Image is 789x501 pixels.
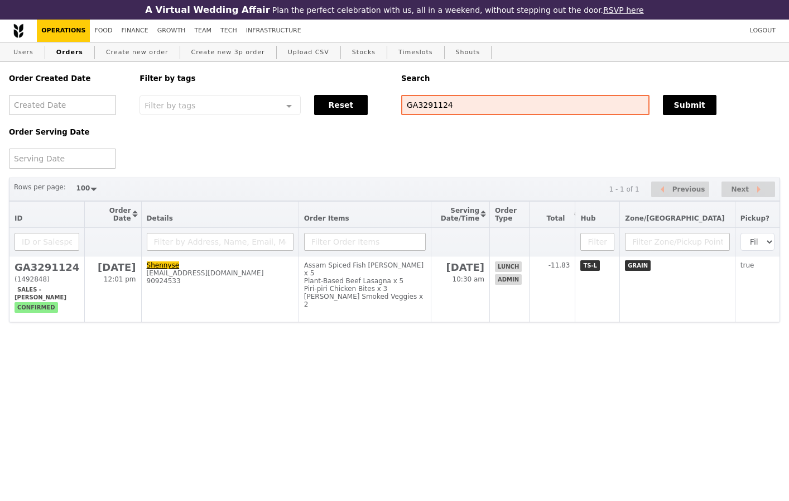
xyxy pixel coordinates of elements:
a: Logout [745,20,780,42]
button: Previous [651,182,709,198]
a: Create new 3p order [187,42,270,63]
a: Upload CSV [283,42,334,63]
span: Details [147,214,173,222]
input: ID or Salesperson name [15,233,79,251]
h3: A Virtual Wedding Affair [145,4,270,15]
span: 10:30 am [453,275,484,283]
span: Next [731,183,749,196]
span: confirmed [15,302,58,313]
span: Order Type [495,207,517,222]
img: Grain logo [13,23,23,38]
div: 1 - 1 of 1 [609,185,639,193]
input: Search any field [401,95,650,115]
input: Created Date [9,95,116,115]
h2: GA3291124 [15,261,79,273]
div: Plan the perfect celebration with us, all in a weekend, without stepping out the door. [132,4,658,15]
input: Filter Hub [580,233,614,251]
span: Order Items [304,214,349,222]
a: RSVP here [603,6,644,15]
a: Shouts [451,42,485,63]
span: lunch [495,261,522,272]
a: Finance [117,20,153,42]
button: Next [721,182,775,198]
span: GRAIN [625,260,651,271]
h2: [DATE] [90,261,136,273]
h5: Order Serving Date [9,128,126,136]
a: Users [9,42,38,63]
span: true [740,261,754,269]
span: ID [15,214,22,222]
div: (1492848) [15,275,79,283]
span: Zone/[GEOGRAPHIC_DATA] [625,214,725,222]
div: [PERSON_NAME] Smoked Veggies x 2 [304,293,426,308]
div: Piri-piri Chicken Bites x 3 [304,285,426,293]
span: Hub [580,214,595,222]
span: 12:01 pm [104,275,136,283]
span: Filter by tags [145,100,195,110]
input: Filter Order Items [304,233,426,251]
button: Submit [663,95,716,115]
a: Create new order [102,42,173,63]
a: Infrastructure [242,20,306,42]
span: Pickup? [740,214,769,222]
a: Orders [52,42,88,63]
a: Shennyse [147,261,180,269]
span: Sales - [PERSON_NAME] [15,284,69,303]
label: Rows per page: [14,182,66,193]
div: Plant-Based Beef Lasagna x 5 [304,277,426,285]
span: TS-L [580,260,600,271]
div: 90924533 [147,277,294,285]
div: Assam Spiced Fish [PERSON_NAME] x 5 [304,261,426,277]
h5: Search [401,74,780,83]
span: Previous [672,183,705,196]
a: Growth [153,20,190,42]
a: Operations [37,20,90,42]
input: Filter by Address, Name, Email, Mobile [147,233,294,251]
input: Serving Date [9,149,116,169]
a: Timeslots [394,42,437,63]
span: admin [495,274,522,285]
div: [EMAIL_ADDRESS][DOMAIN_NAME] [147,269,294,277]
a: Tech [216,20,242,42]
h5: Filter by tags [139,74,388,83]
span: -11.83 [549,261,570,269]
a: Team [190,20,216,42]
a: Food [90,20,117,42]
input: Filter Zone/Pickup Point [625,233,730,251]
h5: Order Created Date [9,74,126,83]
button: Reset [314,95,368,115]
a: Stocks [348,42,380,63]
h2: [DATE] [436,261,484,273]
